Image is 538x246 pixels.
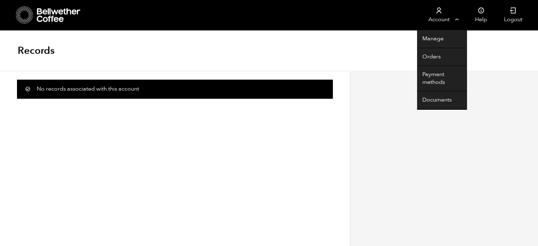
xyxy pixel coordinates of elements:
[417,48,467,66] a: Orders
[417,91,467,109] a: Documents
[17,80,333,99] div: No records associated with this account
[417,30,467,48] a: Manage
[417,66,467,91] a: Payment methods
[18,44,54,57] h1: Records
